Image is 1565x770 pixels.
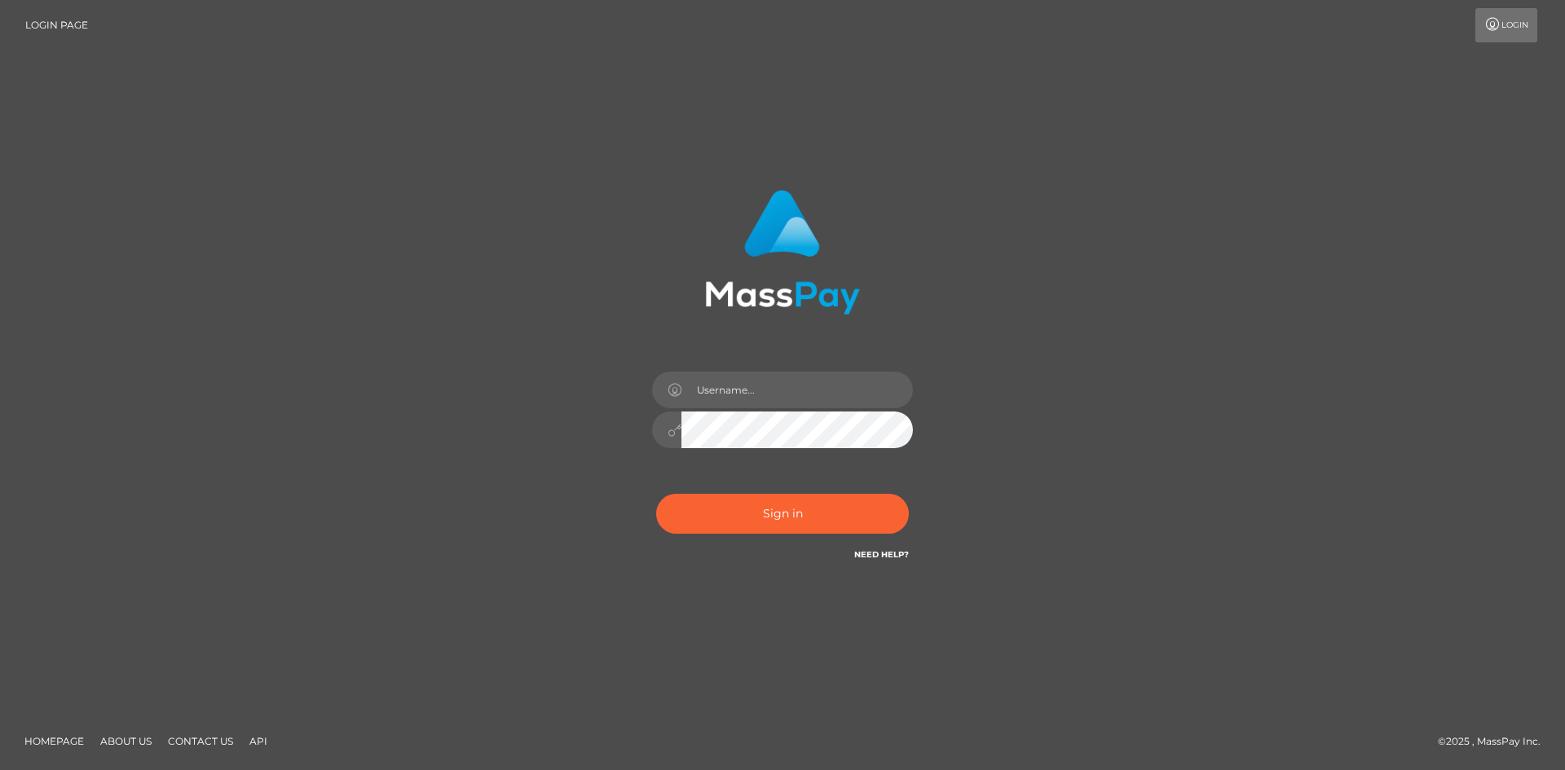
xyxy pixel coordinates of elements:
a: About Us [94,728,158,754]
a: Homepage [18,728,90,754]
button: Sign in [656,494,909,534]
a: Login Page [25,8,88,42]
a: API [243,728,274,754]
div: © 2025 , MassPay Inc. [1438,733,1553,750]
img: MassPay Login [705,190,860,315]
input: Username... [681,372,913,408]
a: Need Help? [854,549,909,560]
a: Login [1475,8,1537,42]
a: Contact Us [161,728,240,754]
